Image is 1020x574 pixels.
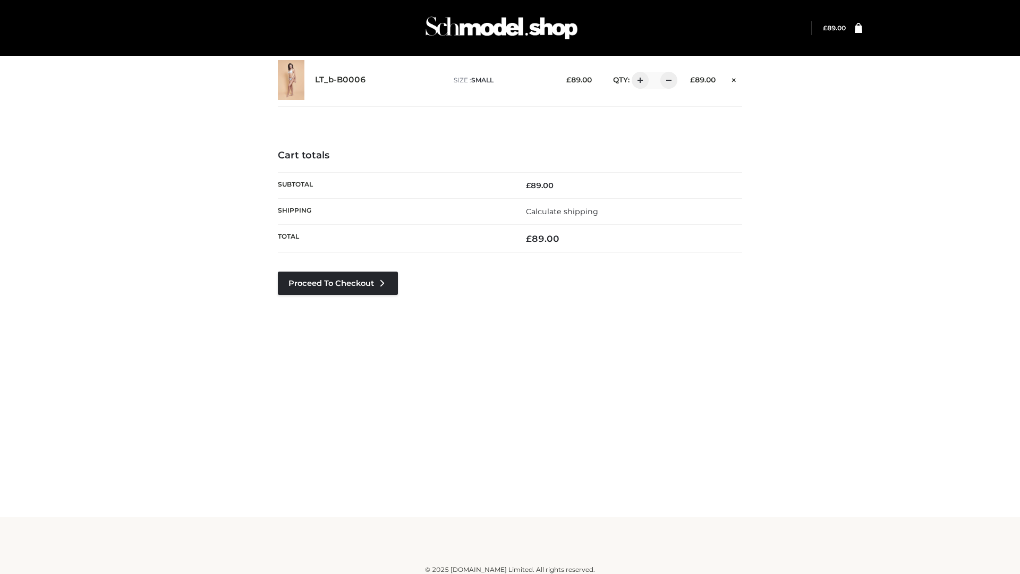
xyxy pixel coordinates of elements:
a: Proceed to Checkout [278,272,398,295]
th: Shipping [278,198,510,224]
th: Subtotal [278,172,510,198]
a: Calculate shipping [526,207,598,216]
a: £89.00 [823,24,846,32]
span: £ [690,75,695,84]
bdi: 89.00 [526,181,554,190]
img: Schmodel Admin 964 [422,7,581,49]
h4: Cart totals [278,150,742,162]
bdi: 89.00 [526,233,559,244]
span: SMALL [471,76,494,84]
div: QTY: [602,72,674,89]
p: size : [454,75,550,85]
bdi: 89.00 [566,75,592,84]
span: £ [526,233,532,244]
bdi: 89.00 [690,75,716,84]
a: Remove this item [726,72,742,86]
th: Total [278,225,510,253]
bdi: 89.00 [823,24,846,32]
span: £ [566,75,571,84]
a: LT_b-B0006 [315,75,366,85]
span: £ [823,24,827,32]
span: £ [526,181,531,190]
